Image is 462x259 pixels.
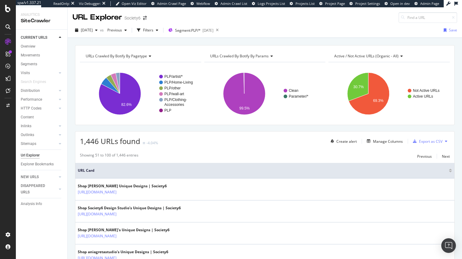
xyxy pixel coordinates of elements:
div: Shop [PERSON_NAME] Unique Designs | Society6 [78,183,167,189]
button: Create alert [328,136,357,146]
button: Export as CSV [410,136,442,146]
a: [URL][DOMAIN_NAME] [78,233,116,239]
a: Analysis Info [21,201,63,207]
span: Previous [105,27,122,33]
div: SiteCrawler [21,17,63,24]
button: Next [442,153,450,160]
div: CURRENT URLS [21,34,47,41]
div: Manage Columns [373,139,403,144]
div: DISAPPEARED URLS [21,183,52,196]
button: Filters [134,25,161,35]
div: Open Intercom Messenger [441,238,456,253]
button: Manage Columns [364,138,403,145]
div: Shop [PERSON_NAME]'s Unique Designs | Society6 [78,227,170,233]
span: Open in dev [390,1,410,6]
h4: Active / Not Active URLs [333,51,444,61]
span: Admin Crawl List [220,1,247,6]
div: A chart. [328,67,450,120]
div: Distribution [21,88,40,94]
text: Active URLs [413,94,433,99]
h4: URLs Crawled By Botify By params [209,51,320,61]
div: Outlinks [21,132,34,138]
button: Previous [417,153,432,160]
text: PLP/wall-art [164,92,184,96]
div: NEW URLS [21,174,39,180]
div: -4.04% [146,140,158,146]
div: URL Explorer [73,12,122,23]
div: Explorer Bookmarks [21,161,54,167]
div: Export as CSV [419,139,442,144]
div: Performance [21,96,42,103]
div: Analytics [21,12,63,17]
button: [DATE] [73,25,100,35]
div: Society6 [124,15,141,21]
a: DISAPPEARED URLS [21,183,57,196]
text: PLP/Clothing- [164,98,187,102]
a: Visits [21,70,57,76]
span: Admin Page [420,1,439,6]
a: Distribution [21,88,57,94]
div: Url Explorer [21,152,40,159]
span: Segment: PLP/* [175,28,201,33]
a: CURRENT URLS [21,34,57,41]
text: 69.3% [373,99,384,103]
a: Movements [21,52,63,59]
div: [DATE] [202,28,213,33]
span: 2025 Aug. 9th [81,27,93,33]
span: Project Settings [355,1,380,6]
input: Find a URL [399,12,457,23]
div: Search Engines [21,79,46,85]
a: Project Page [319,1,345,6]
a: Open Viz Editor [116,1,147,6]
span: Active / Not Active URLs (organic - all) [334,53,399,59]
a: [URL][DOMAIN_NAME] [78,211,116,217]
a: Project Settings [349,1,380,6]
a: Webflow [191,1,210,6]
text: PLP/other [164,86,181,90]
text: PLP [164,108,171,113]
span: URL Card [78,168,447,173]
div: A chart. [204,67,326,120]
div: Overview [21,43,35,50]
button: Save [441,25,457,35]
a: Inlinks [21,123,57,129]
span: Open Viz Editor [122,1,147,6]
span: Admin Crawl Page [157,1,186,6]
div: Save [449,27,457,33]
svg: A chart. [80,67,201,120]
span: Logs Projects List [258,1,285,6]
button: Previous [105,25,129,35]
h4: URLs Crawled By Botify By pagetype [84,51,196,61]
span: Project Page [325,1,345,6]
span: URLs Crawled By Botify By params [210,53,269,59]
a: [URL][DOMAIN_NAME] [78,189,116,195]
img: Equal [143,142,145,144]
text: 82.6% [121,103,132,107]
div: Visits [21,70,30,76]
span: 1,446 URLs found [80,136,140,146]
a: Search Engines [21,79,52,85]
span: Webflow [196,1,210,6]
div: Content [21,114,34,121]
div: Next [442,154,450,159]
text: PLP/Home-Living [164,80,193,85]
div: Analysis Info [21,201,42,207]
span: URLs Crawled By Botify By pagetype [86,53,147,59]
div: Segments [21,61,37,67]
a: Overview [21,43,63,50]
div: Previous [417,154,432,159]
a: Sitemaps [21,141,57,147]
button: Segment:PLP/*[DATE] [166,25,213,35]
a: Performance [21,96,57,103]
div: ReadOnly: [53,1,70,6]
a: Explorer Bookmarks [21,161,63,167]
text: Not Active URLs [413,88,439,93]
span: Projects List [295,1,315,6]
a: Url Explorer [21,152,63,159]
a: NEW URLS [21,174,57,180]
div: Inlinks [21,123,31,129]
div: Create alert [336,139,357,144]
a: Admin Page [414,1,439,6]
div: Sitemaps [21,141,36,147]
a: Outlinks [21,132,57,138]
